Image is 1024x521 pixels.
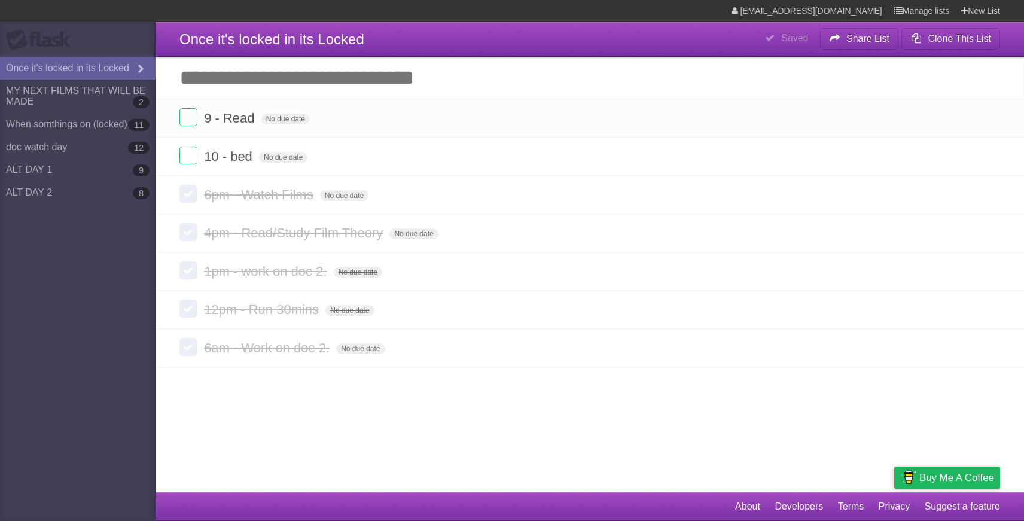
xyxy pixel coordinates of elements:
[204,226,386,240] span: 4pm - Read/Study Film Theory
[133,96,150,108] b: 2
[820,28,899,50] button: Share List
[846,33,889,44] b: Share List
[179,261,197,279] label: Done
[179,223,197,241] label: Done
[6,29,78,51] div: Flask
[925,495,1000,518] a: Suggest a feature
[128,119,150,131] b: 11
[179,147,197,164] label: Done
[179,108,197,126] label: Done
[919,467,994,488] span: Buy me a coffee
[204,187,316,202] span: 6pm - Watch Films
[781,33,808,43] b: Saved
[901,28,1000,50] button: Clone This List
[389,228,438,239] span: No due date
[735,495,760,518] a: About
[204,149,255,164] span: 10 - bed
[775,495,823,518] a: Developers
[179,300,197,318] label: Done
[179,185,197,203] label: Done
[128,142,150,154] b: 12
[325,305,374,316] span: No due date
[928,33,991,44] b: Clone This List
[204,302,322,317] span: 12pm - Run 30mins
[204,111,257,126] span: 9 - Read
[261,114,310,124] span: No due date
[838,495,864,518] a: Terms
[900,467,916,488] img: Buy me a coffee
[179,338,197,356] label: Done
[879,495,910,518] a: Privacy
[334,267,382,278] span: No due date
[133,187,150,199] b: 8
[336,343,385,354] span: No due date
[894,467,1000,489] a: Buy me a coffee
[320,190,368,201] span: No due date
[179,31,364,47] span: Once it's locked in its Locked
[133,164,150,176] b: 9
[204,264,330,279] span: 1pm - work on doc 2.
[204,340,333,355] span: 6am - Work on doc 2.
[259,152,307,163] span: No due date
